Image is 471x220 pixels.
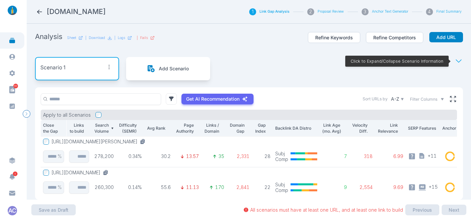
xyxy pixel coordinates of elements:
[181,94,254,104] button: Get AI Recommendation
[186,153,199,159] p: 13.57
[186,184,199,190] p: 11.13
[229,153,250,159] p: 2,331
[186,96,240,102] p: Get AI Recommendation
[372,9,408,14] button: Anchor Text Generator
[307,8,314,15] div: 2
[140,36,148,40] p: Fails
[67,36,76,40] p: Sheet
[43,112,91,118] p: Apply to all Scenarios
[362,8,369,15] div: 3
[47,7,106,16] h2: realtor.com
[250,207,403,213] p: All scenarios must have at least one URL, and at least one link to build
[249,8,256,15] div: 1
[408,125,438,131] p: SERP Features
[118,153,142,159] p: 0.34%
[436,9,462,14] button: Final Summary
[146,153,171,159] p: 30.2
[410,96,444,102] button: Filter Columns
[428,152,437,159] span: + 11
[203,122,219,134] p: Links / Domain
[215,184,224,190] p: 170
[147,65,189,73] button: Add Scenario
[118,122,137,134] p: Difficulty (SEMR)
[308,32,360,43] button: Refine Keywords
[58,184,62,190] p: %
[69,122,84,134] p: Links to build
[322,122,342,134] p: Link Age (mo. Avg)
[58,153,62,159] p: %
[51,170,111,176] button: [URL][DOMAIN_NAME]
[391,96,399,102] p: A-Z
[363,96,388,102] label: Sort URLs by
[175,122,194,134] p: Page Authority
[366,32,423,43] button: Refine Competitors
[13,84,18,88] span: 63
[352,153,373,159] p: 318
[146,184,171,190] p: 55.6
[93,184,114,190] p: 260,300
[40,64,65,72] p: Scenario 1
[429,183,438,190] span: + 15
[275,156,288,162] p: Comp
[137,36,155,40] div: |
[51,139,148,145] button: [URL][DOMAIN_NAME][PERSON_NAME]
[35,32,62,41] h2: Analysis
[118,36,125,40] p: Logs
[114,36,132,40] div: |
[377,184,403,190] p: 9.69
[254,184,271,190] p: 22
[410,96,437,102] span: Filter Columns
[229,122,245,134] p: Domain Gap
[260,9,290,14] button: Link Gap Analysis
[275,182,288,188] p: Subj
[146,125,165,131] p: Avg Rank
[31,204,76,216] button: Save as Draft
[442,205,466,215] button: Next
[93,122,109,134] p: Search Volume
[318,9,344,14] button: Proposal Review
[377,153,403,159] p: 6.99
[405,204,439,216] button: Previous
[322,184,347,190] p: 9
[352,184,373,190] p: 2,554
[159,66,189,72] p: Add Scenario
[43,122,59,134] p: Close the Gap
[254,122,266,134] p: Gap Index
[89,36,105,40] p: Download
[5,6,19,15] img: linklaunch_small.2ae18699.png
[229,184,250,190] p: 2,841
[377,122,398,134] p: Link Relevance
[218,153,224,159] p: 35
[351,58,443,64] p: Click to Expand/Collapse Scenario Information
[93,153,114,159] p: 278,200
[429,32,463,43] button: Add URL
[254,153,271,159] p: 28
[118,184,142,190] p: 0.14%
[426,8,433,15] div: 4
[275,151,288,157] p: Subj
[275,125,317,131] p: Backlink DA Distro
[67,36,86,40] a: Sheet|
[275,187,288,193] p: Comp
[322,153,347,159] p: 7
[390,95,405,103] button: A-Z
[352,122,368,134] p: Velocity Diff.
